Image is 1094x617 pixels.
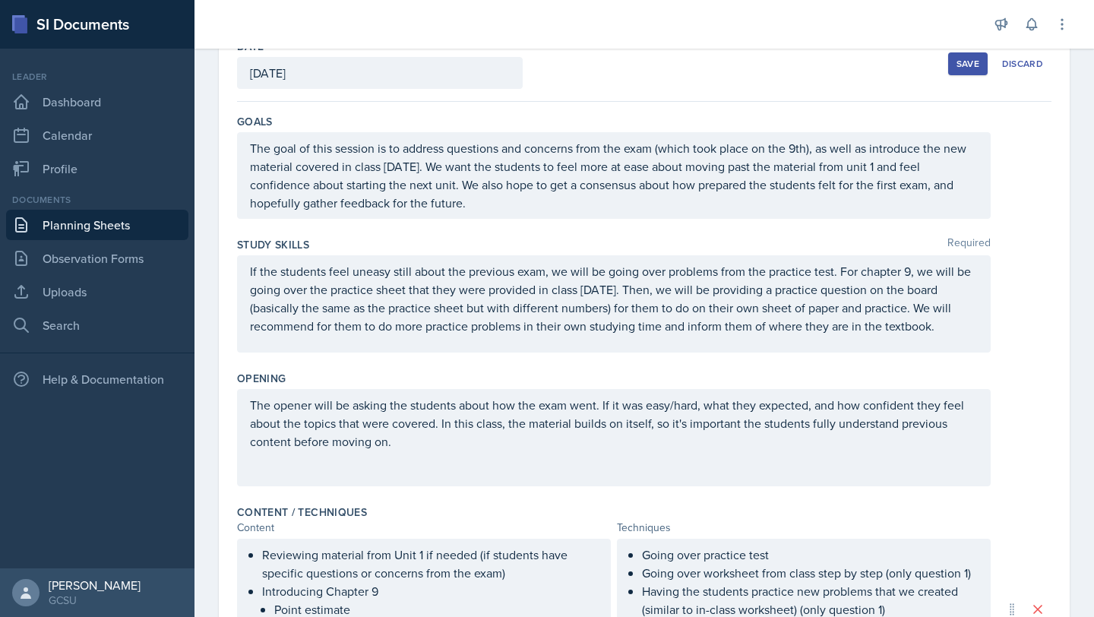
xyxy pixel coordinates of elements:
button: Save [948,52,988,75]
div: [PERSON_NAME] [49,577,141,593]
div: Techniques [617,520,991,536]
div: GCSU [49,593,141,608]
p: Going over worksheet from class step by step (only question 1) [642,564,978,582]
label: Content / Techniques [237,505,367,520]
p: The goal of this session is to address questions and concerns from the exam (which took place on ... [250,139,978,212]
a: Calendar [6,120,188,150]
div: Help & Documentation [6,364,188,394]
label: Goals [237,114,273,129]
button: Discard [994,52,1051,75]
div: Content [237,520,611,536]
div: Save [956,58,979,70]
p: Introducing Chapter 9 [262,582,598,600]
a: Planning Sheets [6,210,188,240]
a: Profile [6,153,188,184]
span: Required [947,237,991,252]
a: Uploads [6,277,188,307]
a: Search [6,310,188,340]
a: Dashboard [6,87,188,117]
div: Documents [6,193,188,207]
p: The opener will be asking the students about how the exam went. If it was easy/hard, what they ex... [250,396,978,451]
div: Leader [6,70,188,84]
p: If the students feel uneasy still about the previous exam, we will be going over problems from th... [250,262,978,335]
p: Going over practice test [642,546,978,564]
label: Opening [237,371,286,386]
label: Study Skills [237,237,309,252]
p: Reviewing material from Unit 1 if needed (if students have specific questions or concerns from th... [262,546,598,582]
a: Observation Forms [6,243,188,274]
div: Discard [1002,58,1043,70]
